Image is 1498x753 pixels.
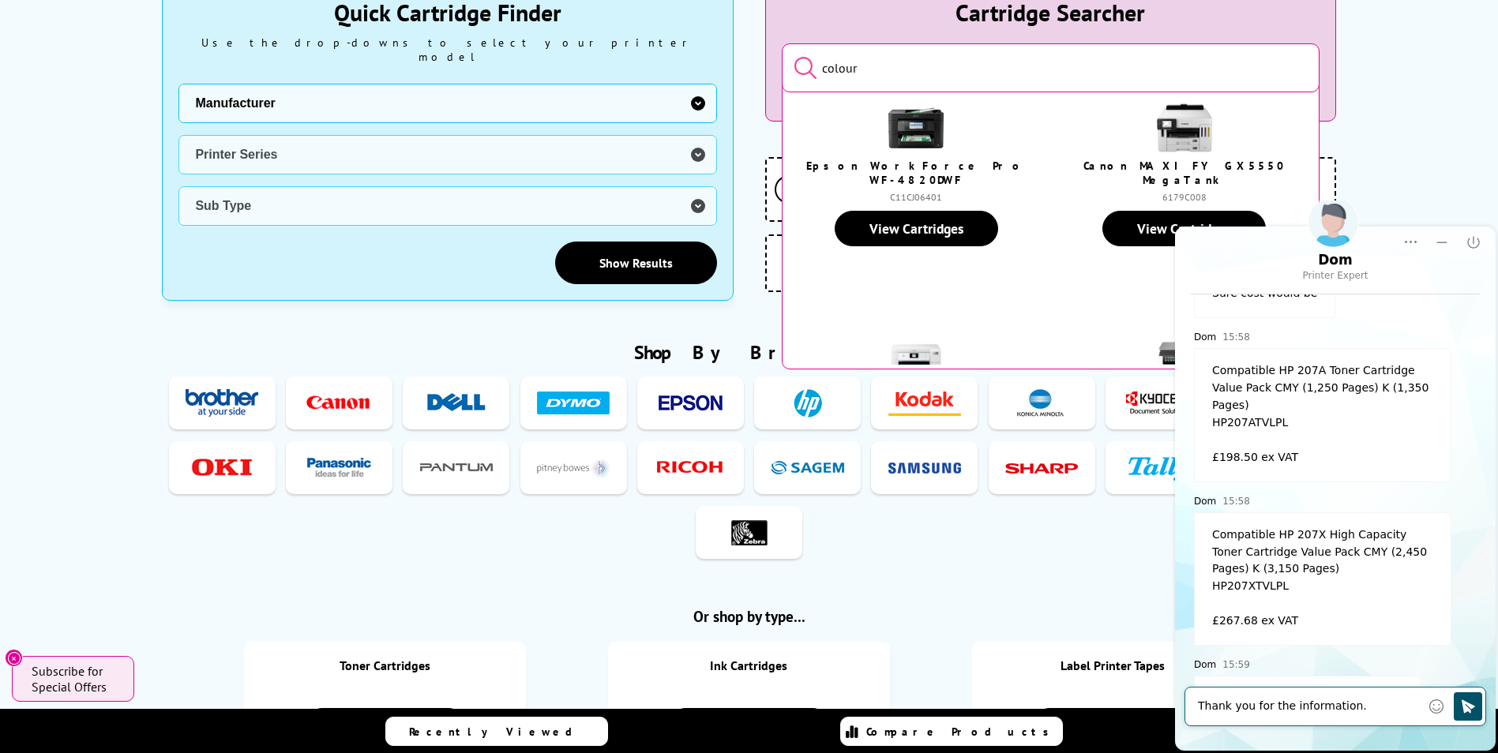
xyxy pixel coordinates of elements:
img: Canon [302,388,375,418]
div: 6179C008 [1062,191,1307,203]
img: Tally [1122,453,1195,482]
h2: Or shop by type... [162,606,1335,626]
img: hp-officejet-pro-9135e-front-new-small.jpg [1157,337,1212,392]
span: Compare Products [866,725,1057,739]
button: Close [5,649,23,667]
img: HP [772,388,844,418]
img: Sharp [1005,453,1078,482]
img: Pitney Bowes [537,453,610,482]
img: Zebra [713,518,786,547]
img: Konica Minolta [1005,388,1078,418]
div: Why buy from us? [765,133,1336,149]
img: canon-maxify-gx5550-front-small.jpg [1157,100,1212,155]
h2: Shop By Brand [162,340,1335,365]
div: C11CJ06401 [794,191,1039,203]
span: Recently Viewed [409,725,588,739]
img: Panasonic [302,453,375,482]
a: Canon MAXIFY GX5550 MegaTank [1083,159,1285,187]
img: Dell [420,388,493,418]
a: View Cartridges [835,211,998,246]
img: Samsung [888,453,961,482]
img: OKI [186,453,258,482]
a: Compare Products [840,717,1063,746]
a: Recently Viewed [385,717,608,746]
a: View [306,708,464,740]
a: Epson WorkForce Pro WF-4820DWF [806,159,1026,187]
img: Kodak [888,388,961,418]
div: Use the drop-downs to select your printer model [178,36,716,64]
img: epson-et-2856-ink-included-usp-small.jpg [888,337,944,392]
a: View [1034,708,1192,740]
input: Start typing the cartridge or printer's name... [782,43,1320,92]
img: Epson-WF-4820-Front-RP-Small.jpg [888,100,944,155]
a: Toner Cartridges [340,657,430,673]
img: Kyocera [1122,388,1195,418]
a: View Cartridges [1102,211,1266,246]
a: Ink Cartridges [710,657,787,673]
iframe: chat window [1173,200,1498,753]
img: Epson [654,388,726,418]
img: Sagem [772,453,844,482]
a: Show Results [555,242,717,284]
a: Label Printer Tapes [1061,657,1165,673]
img: Pantum [420,453,493,482]
img: Dymo [537,388,610,418]
img: Ricoh [654,453,726,482]
a: View [670,708,828,740]
span: Subscribe for Special Offers [32,663,118,695]
img: Brother [186,388,258,418]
